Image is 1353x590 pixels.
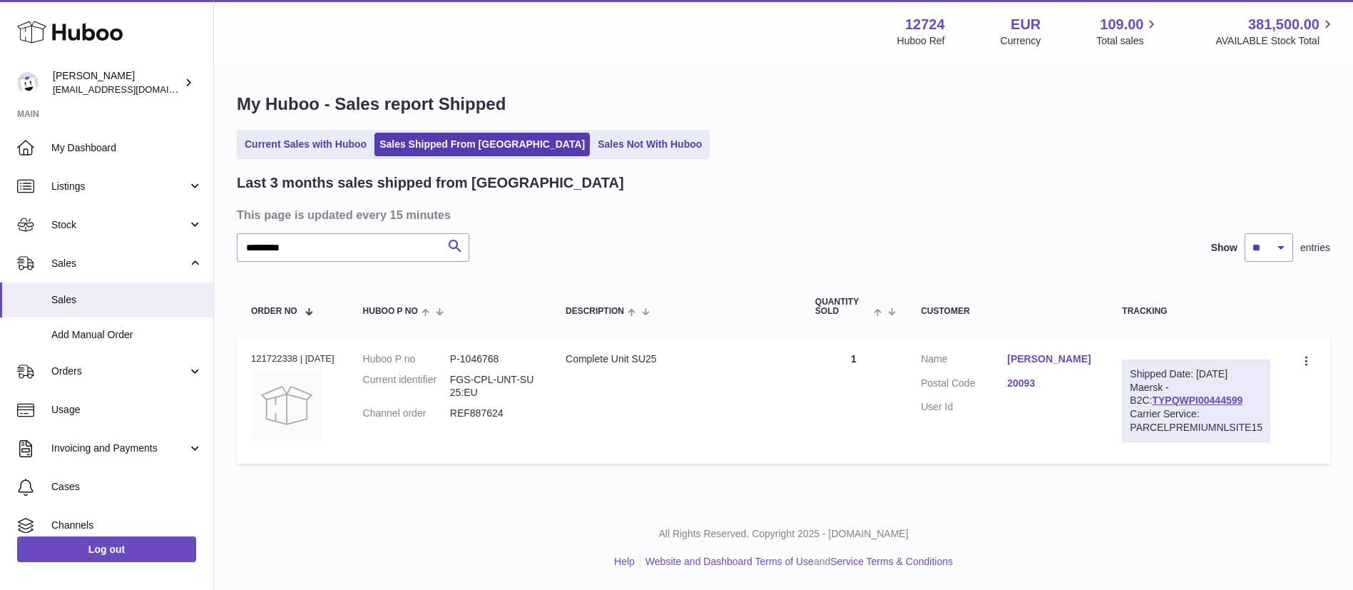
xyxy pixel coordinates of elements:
[1011,15,1041,34] strong: EUR
[1007,352,1093,366] a: [PERSON_NAME]
[363,352,450,366] dt: Huboo P no
[17,536,196,562] a: Log out
[17,72,39,93] img: internalAdmin-12724@internal.huboo.com
[1130,367,1262,381] div: Shipped Date: [DATE]
[566,352,787,366] div: Complete Unit SU25
[51,257,188,270] span: Sales
[921,352,1007,370] dt: Name
[51,328,203,342] span: Add Manual Order
[801,338,907,464] td: 1
[1248,15,1319,34] span: 381,500.00
[53,69,181,96] div: [PERSON_NAME]
[1122,307,1270,316] div: Tracking
[251,370,322,441] img: no-photo.jpg
[251,352,335,365] div: 121722338 | [DATE]
[1007,377,1093,390] a: 20093
[1122,360,1270,442] div: Maersk - B2C:
[1300,241,1330,255] span: entries
[1215,15,1336,48] a: 381,500.00 AVAILABLE Stock Total
[51,141,203,155] span: My Dashboard
[593,133,707,156] a: Sales Not With Huboo
[645,556,814,567] a: Website and Dashboard Terms of Use
[1215,34,1336,48] span: AVAILABLE Stock Total
[51,180,188,193] span: Listings
[921,307,1093,316] div: Customer
[921,377,1007,394] dt: Postal Code
[614,556,635,567] a: Help
[363,307,418,316] span: Huboo P no
[51,218,188,232] span: Stock
[450,373,537,400] dd: FGS-CPL-UNT-SU25:EU
[237,93,1330,116] h1: My Huboo - Sales report Shipped
[51,293,203,307] span: Sales
[237,207,1327,223] h3: This page is updated every 15 minutes
[51,403,203,417] span: Usage
[237,173,624,193] h2: Last 3 months sales shipped from [GEOGRAPHIC_DATA]
[566,307,624,316] span: Description
[51,365,188,378] span: Orders
[251,307,297,316] span: Order No
[363,407,450,420] dt: Channel order
[830,556,953,567] a: Service Terms & Conditions
[815,297,870,316] span: Quantity Sold
[1211,241,1237,255] label: Show
[921,400,1007,414] dt: User Id
[51,442,188,455] span: Invoicing and Payments
[240,133,372,156] a: Current Sales with Huboo
[1096,15,1160,48] a: 109.00 Total sales
[1152,395,1242,406] a: TYPQWPI00444599
[897,34,945,48] div: Huboo Ref
[363,373,450,400] dt: Current identifier
[374,133,590,156] a: Sales Shipped From [GEOGRAPHIC_DATA]
[450,352,537,366] dd: P-1046768
[640,555,953,569] li: and
[51,519,203,532] span: Channels
[905,15,945,34] strong: 12724
[450,407,537,420] dd: REF887624
[1130,407,1262,434] div: Carrier Service: PARCELPREMIUMNLSITE15
[225,527,1342,541] p: All Rights Reserved. Copyright 2025 - [DOMAIN_NAME]
[53,83,210,95] span: [EMAIL_ADDRESS][DOMAIN_NAME]
[1096,34,1160,48] span: Total sales
[1100,15,1143,34] span: 109.00
[1001,34,1041,48] div: Currency
[51,480,203,494] span: Cases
